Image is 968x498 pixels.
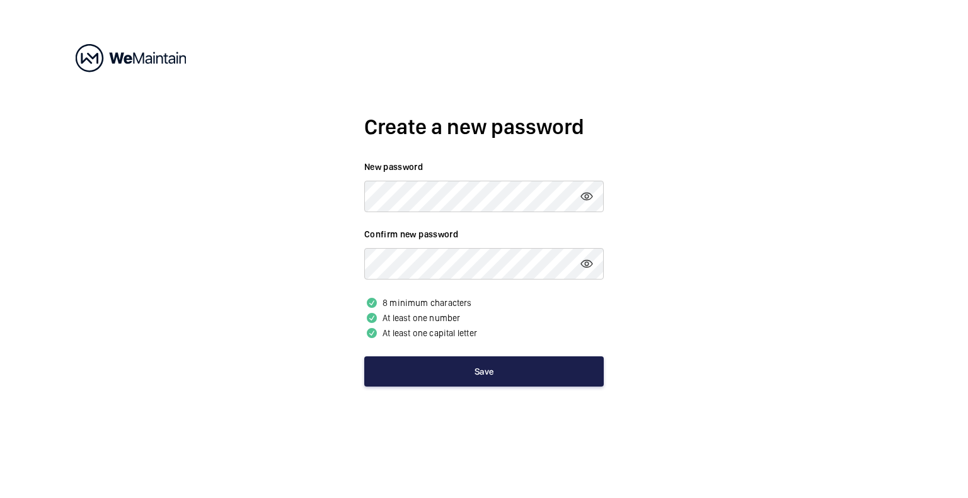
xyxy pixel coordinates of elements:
label: Confirm new password [364,228,604,241]
button: Save [364,356,604,387]
h2: Create a new password [364,112,604,142]
p: At least one capital letter [364,325,604,341]
label: New password [364,161,604,173]
p: 8 minimum characters [364,295,604,310]
p: At least one number [364,310,604,325]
